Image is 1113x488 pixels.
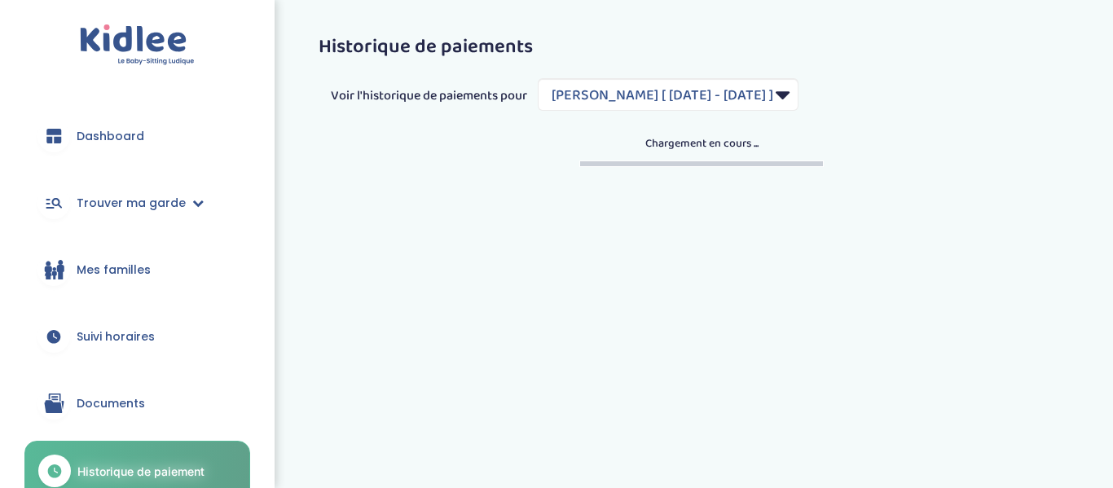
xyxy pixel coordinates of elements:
[24,307,250,366] a: Suivi horaires
[331,86,527,106] span: Voir l'historique de paiements pour
[24,174,250,232] a: Trouver ma garde
[331,135,1072,152] span: Chargement en cours ...
[77,128,144,145] span: Dashboard
[77,195,186,212] span: Trouver ma garde
[319,37,1084,58] h3: Historique de paiements
[77,262,151,279] span: Mes familles
[24,107,250,165] a: Dashboard
[24,374,250,433] a: Documents
[77,463,205,480] span: Historique de paiement
[24,240,250,299] a: Mes familles
[77,395,145,412] span: Documents
[77,328,155,345] span: Suivi horaires
[80,24,195,66] img: logo.svg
